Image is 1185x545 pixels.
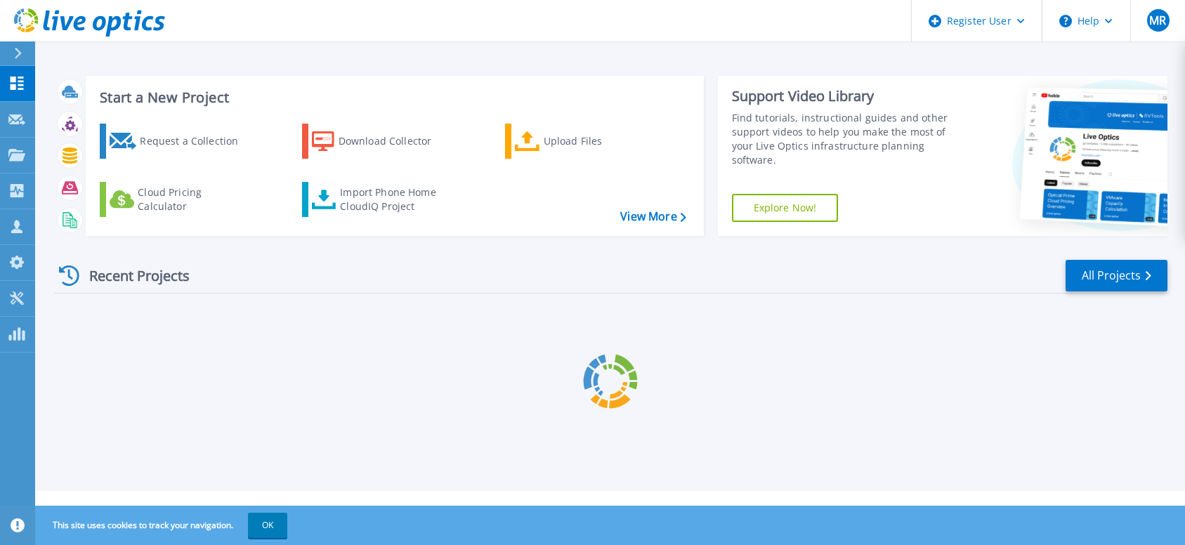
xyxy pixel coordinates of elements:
[39,513,287,538] span: This site uses cookies to track your navigation.
[339,127,451,155] div: Download Collector
[544,127,656,155] div: Upload Files
[732,111,960,167] div: Find tutorials, instructional guides and other support videos to help you make the most of your L...
[732,194,839,222] a: Explore Now!
[140,127,252,155] div: Request a Collection
[138,185,250,214] div: Cloud Pricing Calculator
[302,124,459,159] a: Download Collector
[1066,260,1167,291] a: All Projects
[505,124,662,159] a: Upload Files
[620,210,686,223] a: View More
[340,185,450,214] div: Import Phone Home CloudIQ Project
[100,124,256,159] a: Request a Collection
[100,90,686,105] h3: Start a New Project
[1149,15,1166,26] span: MR
[54,258,209,293] div: Recent Projects
[248,513,287,538] button: OK
[100,182,256,217] a: Cloud Pricing Calculator
[732,87,960,105] div: Support Video Library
